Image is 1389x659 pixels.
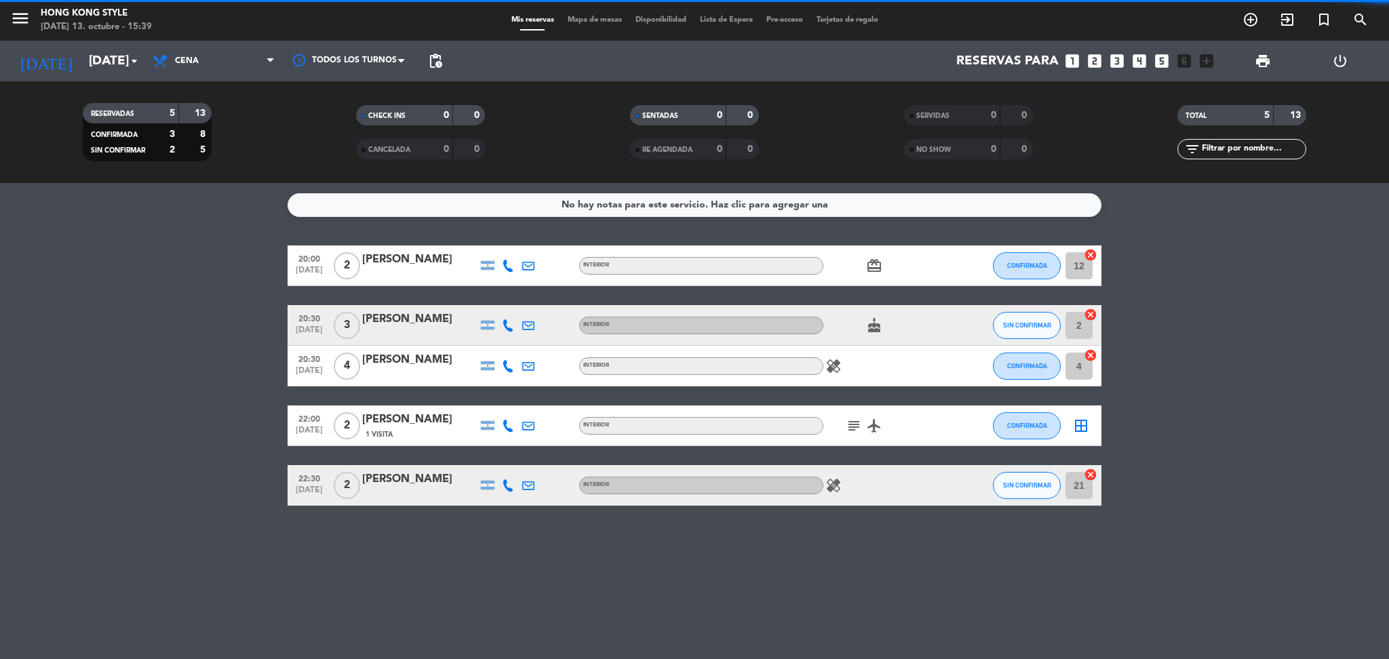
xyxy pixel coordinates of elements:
span: print [1255,53,1271,69]
span: Disponibilidad [629,16,693,24]
i: border_all [1073,418,1089,434]
i: cancel [1084,308,1097,321]
span: [DATE] [292,325,326,341]
span: NO SHOW [916,146,951,153]
div: [PERSON_NAME] [362,251,477,268]
span: pending_actions [427,53,444,69]
div: [DATE] 13. octubre - 15:39 [41,20,152,34]
i: exit_to_app [1279,12,1295,28]
span: SENTADAS [642,113,678,119]
i: add_circle_outline [1243,12,1259,28]
span: RESERVADAS [91,111,134,117]
button: SIN CONFIRMAR [993,472,1061,499]
strong: 0 [444,144,449,154]
i: looks_6 [1175,52,1193,70]
div: [PERSON_NAME] [362,311,477,328]
span: SERVIDAS [916,113,950,119]
i: cake [866,317,882,334]
span: 1 Visita [366,429,393,440]
button: menu [10,8,31,33]
span: 20:30 [292,351,326,366]
i: card_giftcard [866,258,882,274]
i: menu [10,8,31,28]
i: healing [825,358,842,374]
span: 3 [334,312,360,339]
span: INTERIOR [583,482,609,487]
span: Mapa de mesas [561,16,629,24]
i: subject [846,418,862,434]
strong: 0 [991,111,996,120]
strong: 2 [170,145,175,155]
span: CONFIRMADA [1007,422,1047,429]
strong: 0 [717,111,722,120]
span: 2 [334,252,360,279]
span: [DATE] [292,485,326,501]
span: SIN CONFIRMAR [91,147,145,154]
span: Cena [175,56,199,66]
strong: 0 [474,111,482,120]
span: CONFIRMADA [91,132,138,138]
button: CONFIRMADA [993,412,1061,439]
span: INTERIOR [583,363,609,368]
span: 22:30 [292,470,326,485]
i: add_box [1198,52,1215,70]
button: SIN CONFIRMAR [993,312,1061,339]
strong: 0 [717,144,722,154]
input: Filtrar por nombre... [1200,142,1306,157]
span: CHECK INS [368,113,406,119]
span: RE AGENDADA [642,146,692,153]
span: [DATE] [292,366,326,382]
button: CONFIRMADA [993,353,1061,380]
span: CONFIRMADA [1007,262,1047,269]
span: CONFIRMADA [1007,362,1047,370]
strong: 5 [200,145,208,155]
i: looks_3 [1108,52,1126,70]
span: TOTAL [1186,113,1207,119]
span: Pre-acceso [760,16,810,24]
strong: 0 [1021,144,1030,154]
i: arrow_drop_down [126,53,142,69]
div: LOG OUT [1302,41,1379,81]
i: looks_4 [1131,52,1148,70]
span: Reservas para [956,54,1059,68]
i: search [1352,12,1369,28]
div: [PERSON_NAME] [362,411,477,428]
i: healing [825,477,842,494]
strong: 0 [444,111,449,120]
strong: 8 [200,129,208,139]
span: INTERIOR [583,322,609,327]
div: [PERSON_NAME] [362,471,477,488]
span: CANCELADA [368,146,410,153]
button: CONFIRMADA [993,252,1061,279]
span: Tarjetas de regalo [810,16,885,24]
i: [DATE] [10,46,82,76]
strong: 0 [747,111,756,120]
strong: 0 [474,144,482,154]
strong: 13 [1290,111,1304,120]
span: [DATE] [292,426,326,441]
span: 22:00 [292,410,326,426]
div: [PERSON_NAME] [362,351,477,369]
strong: 0 [991,144,996,154]
span: INTERIOR [583,422,609,428]
i: turned_in_not [1316,12,1332,28]
span: 20:00 [292,250,326,266]
div: No hay notas para este servicio. Haz clic para agregar una [562,197,828,213]
span: 20:30 [292,310,326,325]
i: filter_list [1184,141,1200,157]
i: looks_one [1063,52,1081,70]
span: Lista de Espera [693,16,760,24]
i: looks_5 [1153,52,1171,70]
span: Mis reservas [505,16,561,24]
strong: 0 [1021,111,1030,120]
span: SIN CONFIRMAR [1003,481,1051,489]
strong: 3 [170,129,175,139]
strong: 5 [170,108,175,118]
span: INTERIOR [583,262,609,268]
strong: 5 [1264,111,1270,120]
span: SIN CONFIRMAR [1003,321,1051,329]
span: [DATE] [292,266,326,281]
i: airplanemode_active [866,418,882,434]
i: cancel [1084,248,1097,262]
span: 2 [334,472,360,499]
